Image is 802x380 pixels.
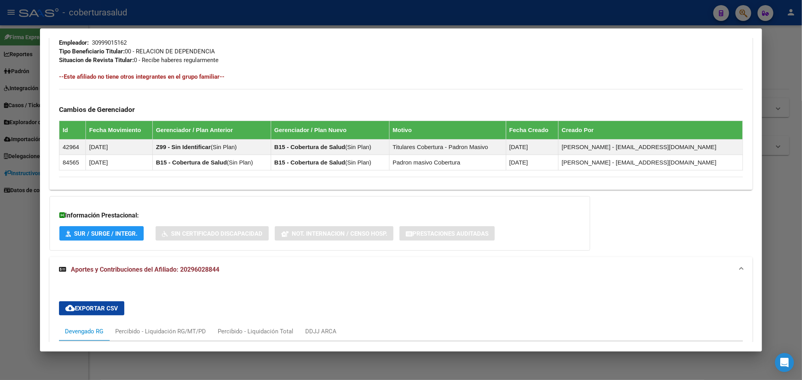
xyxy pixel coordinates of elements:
[274,159,345,166] strong: B15 - Cobertura de Salud
[152,155,271,170] td: ( )
[49,257,752,282] mat-expansion-panel-header: Aportes y Contribuciones del Afiliado: 20296028844
[59,140,86,155] td: 42964
[271,140,390,155] td: ( )
[506,121,559,140] th: Fecha Creado
[218,327,293,336] div: Percibido - Liquidación Total
[292,230,387,237] span: Not. Internacion / Censo Hosp.
[59,105,743,114] h3: Cambios de Gerenciador
[275,226,393,241] button: Not. Internacion / Censo Hosp.
[59,211,580,220] h3: Información Prestacional:
[506,140,559,155] td: [DATE]
[213,144,235,150] span: Sin Plan
[59,39,89,46] strong: Empleador:
[390,121,506,140] th: Motivo
[171,230,262,237] span: Sin Certificado Discapacidad
[59,57,219,64] span: 0 - Recibe haberes regularmente
[152,121,271,140] th: Gerenciador / Plan Anterior
[390,140,506,155] td: Titulares Cobertura - Padron Masivo
[305,327,336,336] div: DDJJ ARCA
[152,140,271,155] td: ( )
[59,48,125,55] strong: Tipo Beneficiario Titular:
[156,144,211,150] strong: Z99 - Sin Identificar
[59,121,86,140] th: Id
[92,38,127,47] div: 30999015162
[74,230,137,237] span: SUR / SURGE / INTEGR.
[506,155,559,170] td: [DATE]
[59,57,134,64] strong: Situacion de Revista Titular:
[559,155,743,170] td: [PERSON_NAME] - [EMAIL_ADDRESS][DOMAIN_NAME]
[59,155,86,170] td: 84565
[775,353,794,372] div: Open Intercom Messenger
[274,144,345,150] strong: B15 - Cobertura de Salud
[559,121,743,140] th: Creado Por
[86,121,153,140] th: Fecha Movimiento
[65,327,103,336] div: Devengado RG
[271,121,390,140] th: Gerenciador / Plan Nuevo
[399,226,495,241] button: Prestaciones Auditadas
[59,72,743,81] h4: --Este afiliado no tiene otros integrantes en el grupo familiar--
[347,144,369,150] span: Sin Plan
[59,226,144,241] button: SUR / SURGE / INTEGR.
[271,155,390,170] td: ( )
[347,159,369,166] span: Sin Plan
[156,226,269,241] button: Sin Certificado Discapacidad
[65,305,118,312] span: Exportar CSV
[86,155,153,170] td: [DATE]
[115,327,206,336] div: Percibido - Liquidación RG/MT/PD
[65,303,75,313] mat-icon: cloud_download
[559,140,743,155] td: [PERSON_NAME] - [EMAIL_ADDRESS][DOMAIN_NAME]
[59,301,124,316] button: Exportar CSV
[229,159,251,166] span: Sin Plan
[156,159,227,166] strong: B15 - Cobertura de Salud
[390,155,506,170] td: Padron masivo Cobertura
[59,48,215,55] span: 00 - RELACION DE DEPENDENCIA
[86,140,153,155] td: [DATE]
[412,230,488,237] span: Prestaciones Auditadas
[71,266,219,273] span: Aportes y Contribuciones del Afiliado: 20296028844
